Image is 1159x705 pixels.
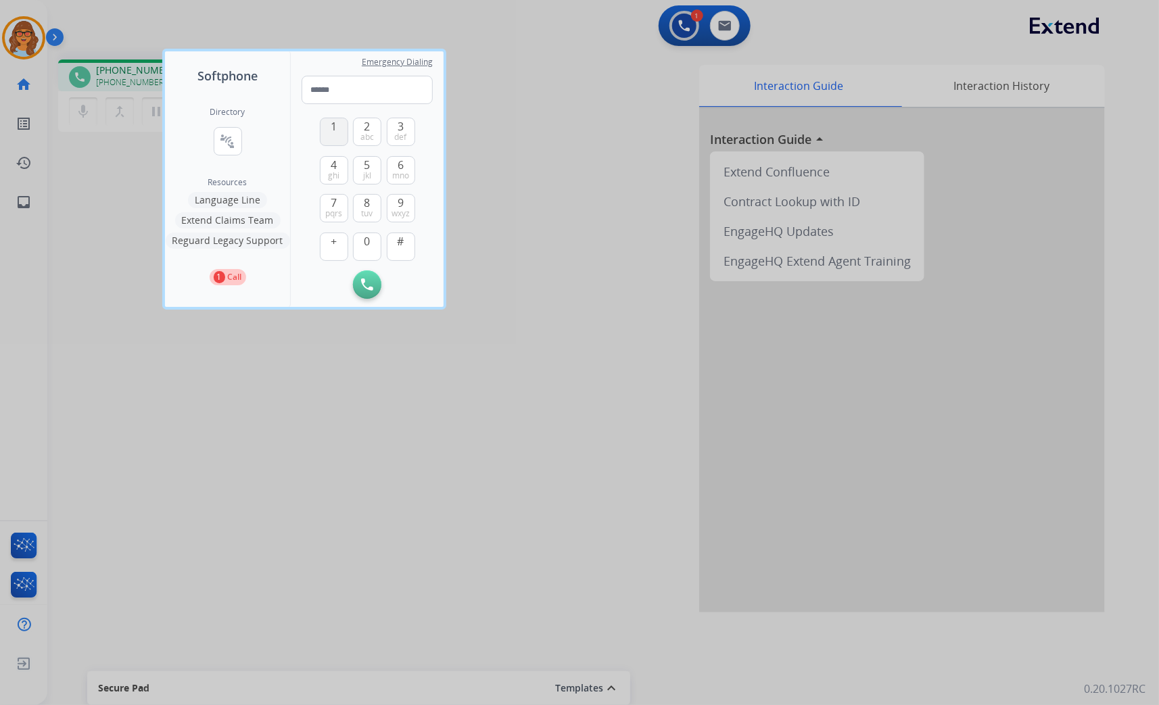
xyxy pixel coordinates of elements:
button: 9wxyz [387,194,415,222]
span: 7 [331,195,337,211]
span: Softphone [197,66,258,85]
button: 2abc [353,118,381,146]
span: pqrs [325,208,342,219]
p: 1 [214,271,225,283]
span: Resources [208,177,247,188]
span: mno [392,170,409,181]
span: tuv [362,208,373,219]
span: Emergency Dialing [362,57,433,68]
span: abc [360,132,374,143]
span: 6 [398,157,404,173]
span: ghi [328,170,339,181]
span: 1 [331,118,337,135]
button: Language Line [188,192,267,208]
span: 9 [398,195,404,211]
span: wxyz [392,208,410,219]
mat-icon: connect_without_contact [220,133,236,149]
button: Reguard Legacy Support [166,233,290,249]
button: Extend Claims Team [175,212,281,228]
button: 1Call [210,269,246,285]
span: 0 [364,233,371,249]
button: # [387,233,415,261]
span: def [395,132,407,143]
button: 0 [353,233,381,261]
button: 1 [320,118,348,146]
h2: Directory [210,107,245,118]
button: + [320,233,348,261]
span: + [331,233,337,249]
span: 5 [364,157,371,173]
button: 8tuv [353,194,381,222]
button: 4ghi [320,156,348,185]
span: jkl [363,170,371,181]
span: 8 [364,195,371,211]
span: 3 [398,118,404,135]
span: 4 [331,157,337,173]
img: call-button [361,278,373,291]
p: Call [228,271,242,283]
span: 2 [364,118,371,135]
button: 5jkl [353,156,381,185]
button: 6mno [387,156,415,185]
button: 7pqrs [320,194,348,222]
p: 0.20.1027RC [1084,681,1145,697]
button: 3def [387,118,415,146]
span: # [398,233,404,249]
